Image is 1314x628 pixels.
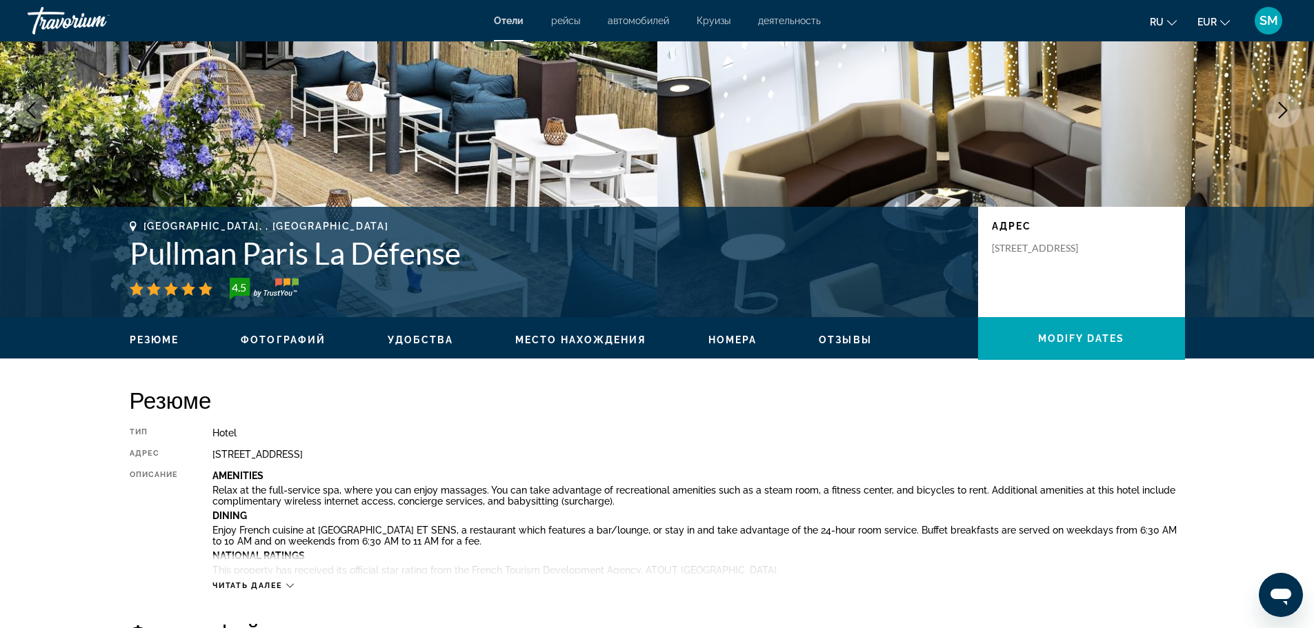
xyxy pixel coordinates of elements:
button: Удобства [388,334,453,346]
a: Отели [494,15,524,26]
h2: Резюме [130,386,1185,414]
span: Фотографий [241,334,326,345]
span: Место нахождения [515,334,646,345]
button: Change language [1150,12,1177,32]
b: Amenities [212,470,263,481]
div: Описание [130,470,179,574]
a: рейсы [551,15,580,26]
p: [STREET_ADDRESS] [992,242,1102,254]
button: Резюме [130,334,179,346]
p: Relax at the full-service spa, where you can enjoy massages. You can take advantage of recreation... [212,485,1184,507]
button: Фотографий [241,334,326,346]
div: Hotel [212,427,1184,438]
span: Номера [708,334,757,345]
p: Enjoy French cuisine at [GEOGRAPHIC_DATA] ET SENS, a restaurant which features a bar/lounge, or s... [212,525,1184,547]
button: Отзывы [819,334,872,346]
span: Modify Dates [1038,333,1124,344]
div: Тип [130,427,179,438]
b: Dining [212,510,247,521]
span: Удобства [388,334,453,345]
span: Читать далее [212,581,283,590]
div: адрес [130,449,179,460]
iframe: Button to launch messaging window [1259,573,1303,617]
a: деятельность [758,15,821,26]
button: Previous image [14,93,48,128]
button: Номера [708,334,757,346]
h1: Pullman Paris La Défense [130,235,964,271]
p: адрес [992,221,1171,232]
img: TrustYou guest rating badge [230,278,299,300]
span: SM [1260,14,1278,28]
button: Modify Dates [978,317,1185,360]
a: автомобилей [608,15,669,26]
button: User Menu [1251,6,1286,35]
div: [STREET_ADDRESS] [212,449,1184,460]
span: Отзывы [819,334,872,345]
span: ru [1150,17,1164,28]
b: National Ratings [212,550,305,561]
div: 4.5 [226,279,253,296]
span: EUR [1197,17,1217,28]
span: [GEOGRAPHIC_DATA], , [GEOGRAPHIC_DATA] [143,221,389,232]
button: Next image [1266,93,1300,128]
a: Круизы [697,15,730,26]
button: Место нахождения [515,334,646,346]
a: Travorium [28,3,166,39]
button: Change currency [1197,12,1230,32]
span: Резюме [130,334,179,345]
button: Читать далее [212,580,294,591]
